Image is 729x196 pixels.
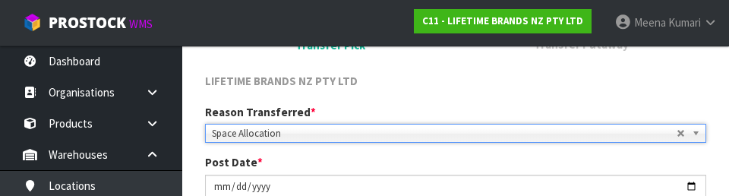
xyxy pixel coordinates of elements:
img: cube-alt.png [23,13,42,32]
span: Meena [634,15,666,30]
strong: C11 - LIFETIME BRANDS NZ PTY LTD [422,14,583,27]
label: Reason Transferred [205,104,316,120]
span: LIFETIME BRANDS NZ PTY LTD [205,74,358,88]
a: C11 - LIFETIME BRANDS NZ PTY LTD [414,9,592,33]
small: WMS [129,17,153,31]
span: ProStock [49,13,126,33]
label: Post Date [205,154,263,170]
span: Space Allocation [212,125,677,143]
span: Kumari [668,15,701,30]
